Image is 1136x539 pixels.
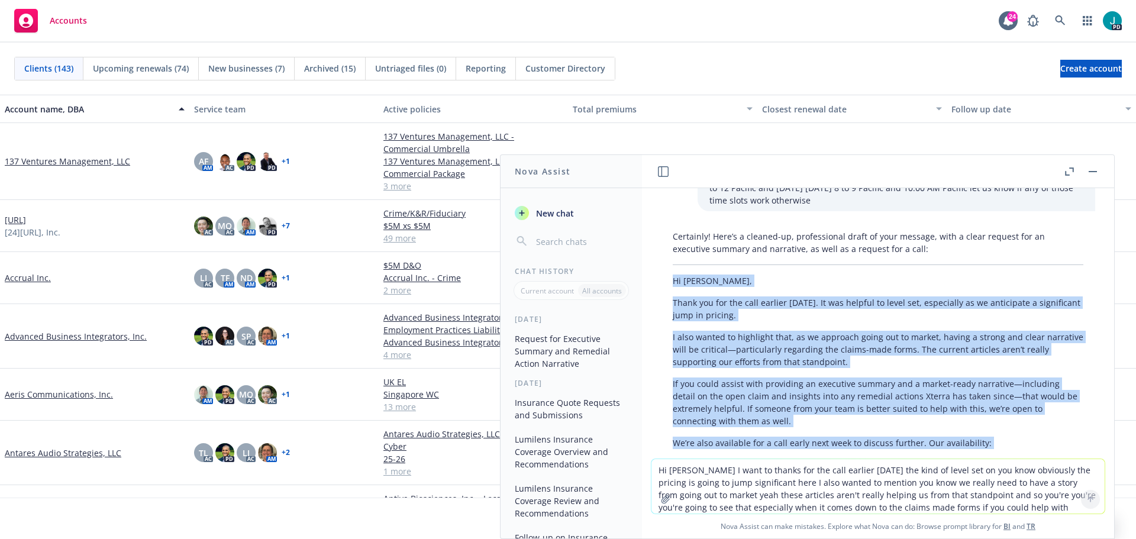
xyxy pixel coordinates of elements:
a: $5M xs $5M [383,220,563,232]
a: Aeris Communications, Inc. [5,388,113,401]
a: Switch app [1076,9,1099,33]
span: LI [243,447,250,459]
p: All accounts [582,286,622,296]
a: + 1 [282,158,290,165]
span: AF [199,155,208,167]
span: Customer Directory [525,62,605,75]
img: photo [258,385,277,404]
h1: Nova Assist [515,165,570,177]
a: Antares Audio Strategies, LLC - E&O with Cyber [383,428,563,453]
img: photo [1103,11,1122,30]
button: Insurance Quote Requests and Submissions [510,393,632,425]
button: Lumilens Insurance Coverage Overview and Recommendations [510,430,632,474]
span: MQ [239,388,253,401]
a: UK EL [383,376,563,388]
span: Untriaged files (0) [375,62,446,75]
span: MQ [218,220,232,232]
a: Advanced Business Integrators, Inc. [5,330,147,343]
a: Advanced Business Integrators, Inc. - Employment Practices Liability [383,311,563,336]
button: Follow up date [947,95,1136,123]
img: photo [215,385,234,404]
img: photo [258,443,277,462]
a: Crime/K&R/Fiduciary [383,207,563,220]
span: [24][URL], Inc. [5,226,60,238]
button: Closest renewal date [757,95,947,123]
span: Reporting [466,62,506,75]
img: photo [194,217,213,235]
a: 4 more [383,348,563,361]
button: Lumilens Insurance Coverage Review and Recommendations [510,479,632,523]
span: Archived (15) [304,62,356,75]
button: Service team [189,95,379,123]
p: Hi [PERSON_NAME], [673,275,1083,287]
img: photo [258,269,277,288]
a: 1 more [383,465,563,477]
img: photo [215,327,234,346]
a: BI [1003,521,1011,531]
a: + 7 [282,222,290,230]
button: Total premiums [568,95,757,123]
span: TF [221,272,230,284]
button: New chat [510,202,632,224]
div: Closest renewal date [762,103,929,115]
a: Accrual Inc. - Crime [383,272,563,284]
img: photo [258,152,277,171]
a: TR [1027,521,1035,531]
a: Search [1048,9,1072,33]
img: photo [194,327,213,346]
a: Accrual Inc. [5,272,51,284]
img: photo [237,152,256,171]
p: If you could assist with providing an executive summary and a market-ready narrative—including de... [673,377,1083,427]
div: Service team [194,103,374,115]
a: 3 more [383,180,563,192]
span: TL [199,447,208,459]
p: Thank you for the call earlier [DATE]. It was helpful to level set, especially as we anticipate a... [673,296,1083,321]
div: 24 [1007,11,1018,22]
p: I also wanted to highlight that, as we approach going out to market, having a strong and clear na... [673,331,1083,368]
span: Create account [1060,57,1122,80]
p: We’re also available for a call early next week to discuss further. Our availability: [673,437,1083,449]
span: Accounts [50,16,87,25]
div: Chat History [501,266,642,276]
a: + 2 [282,449,290,456]
img: photo [215,443,234,462]
button: Active policies [379,95,568,123]
div: Follow up date [951,103,1118,115]
a: 25-26 [383,453,563,465]
div: Active policies [383,103,563,115]
a: [URL] [5,214,26,226]
p: Certainly! Here’s a cleaned-up, professional draft of your message, with a clear request for an e... [673,230,1083,255]
p: Current account [521,286,574,296]
a: Antiva Biosciences, Inc. - Local Placement [383,492,563,505]
span: Nova Assist can make mistakes. Explore what Nova can do: Browse prompt library for and [647,514,1109,538]
a: 137 Ventures Management, LLC - Commercial Umbrella [383,130,563,155]
a: Create account [1060,60,1122,78]
span: Clients (143) [24,62,73,75]
input: Search chats [534,233,628,250]
img: photo [258,217,277,235]
div: Account name, DBA [5,103,172,115]
a: Antares Audio Strategies, LLC [5,447,121,459]
a: Advanced Business Integrators, Inc. - Cyber [383,336,563,348]
img: photo [258,327,277,346]
span: Upcoming renewals (74) [93,62,189,75]
a: 137 Ventures Management, LLC - Commercial Package [383,155,563,180]
span: SP [241,330,251,343]
img: photo [194,385,213,404]
a: 13 more [383,401,563,413]
div: Total premiums [573,103,740,115]
a: $5M D&O [383,259,563,272]
a: 2 more [383,284,563,296]
span: ND [240,272,253,284]
span: New businesses (7) [208,62,285,75]
span: LI [200,272,207,284]
a: Singapore WC [383,388,563,401]
img: photo [237,217,256,235]
a: 137 Ventures Management, LLC [5,155,130,167]
a: 49 more [383,232,563,244]
div: [DATE] [501,314,642,324]
a: + 1 [282,391,290,398]
span: New chat [534,207,574,220]
a: + 1 [282,333,290,340]
a: Accounts [9,4,92,37]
